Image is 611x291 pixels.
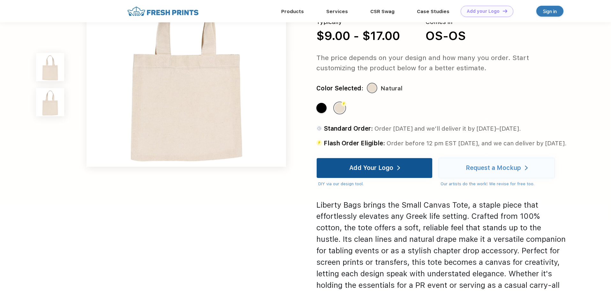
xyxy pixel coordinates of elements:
a: Services [326,9,348,14]
div: Natural [335,103,345,113]
div: Comes in [426,18,466,27]
a: CSR Swag [370,9,395,14]
div: Sign in [543,8,557,15]
div: Our artists do the work! We revise for free too. [441,181,555,187]
div: DIY via our design tool. [318,181,433,187]
img: fo%20logo%202.webp [125,6,200,17]
a: Sign in [536,6,563,17]
div: Request a Mockup [466,165,521,171]
img: DT [503,9,507,13]
div: Add Your Logo [349,165,393,171]
div: Black [316,103,327,113]
img: white arrow [525,166,528,171]
img: func=resize&h=100 [36,53,64,81]
div: Color Selected: [316,84,363,94]
div: OS-OS [426,27,466,45]
div: Typically [316,18,400,27]
img: flash color [341,101,346,106]
span: Standard Order: [324,125,373,133]
span: Order [DATE] and we’ll deliver it by [DATE]–[DATE]. [374,125,521,133]
img: standard order [316,140,322,146]
div: Natural [381,84,403,94]
div: The price depends on your design and how many you order. Start customizing the product below for ... [316,53,567,73]
a: Products [281,9,304,14]
div: Add your Logo [467,9,500,14]
img: func=resize&h=100 [36,88,64,116]
img: white arrow [397,166,400,171]
span: Order before 12 pm EST [DATE], and we can deliver by [DATE]. [387,140,567,147]
img: standard order [316,126,322,131]
div: $9.00 - $17.00 [316,27,400,45]
span: Flash Order Eligible: [324,140,385,147]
